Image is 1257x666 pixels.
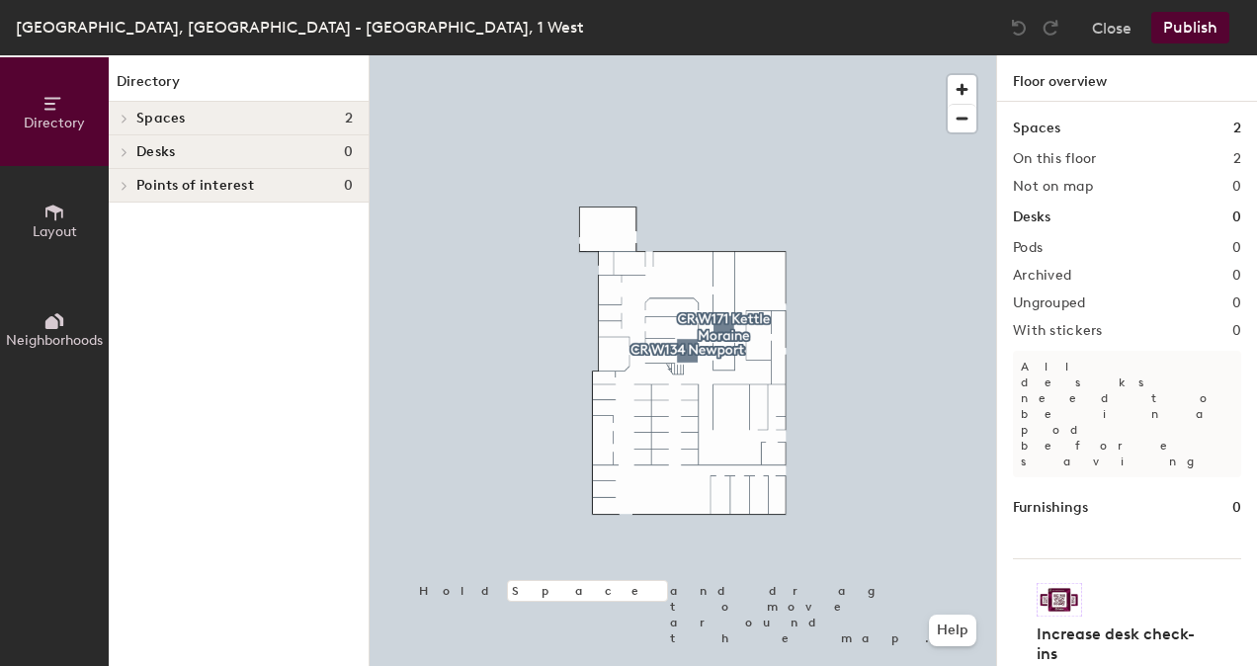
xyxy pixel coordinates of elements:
h1: 0 [1232,207,1241,228]
h1: 2 [1233,118,1241,139]
span: Layout [33,223,77,240]
p: All desks need to be in a pod before saving [1013,351,1241,477]
h1: Floor overview [997,55,1257,102]
h2: 0 [1232,295,1241,311]
span: 0 [344,144,353,160]
img: Redo [1041,18,1060,38]
h2: 0 [1232,323,1241,339]
button: Publish [1151,12,1229,43]
span: Desks [136,144,175,160]
h2: Not on map [1013,179,1093,195]
h2: 2 [1233,151,1241,167]
span: 2 [345,111,353,126]
div: [GEOGRAPHIC_DATA], [GEOGRAPHIC_DATA] - [GEOGRAPHIC_DATA], 1 West [16,15,584,40]
button: Help [929,615,976,646]
button: Close [1092,12,1131,43]
span: Points of interest [136,178,254,194]
h2: Ungrouped [1013,295,1086,311]
h1: 0 [1232,497,1241,519]
h1: Desks [1013,207,1050,228]
h1: Furnishings [1013,497,1088,519]
span: Neighborhoods [6,332,103,349]
h2: 0 [1232,268,1241,284]
span: Spaces [136,111,186,126]
h2: With stickers [1013,323,1103,339]
h2: On this floor [1013,151,1097,167]
h4: Increase desk check-ins [1037,624,1206,664]
h2: Archived [1013,268,1071,284]
h1: Directory [109,71,369,102]
img: Undo [1009,18,1029,38]
h2: Pods [1013,240,1043,256]
h2: 0 [1232,179,1241,195]
h2: 0 [1232,240,1241,256]
img: Sticker logo [1037,583,1082,617]
h1: Spaces [1013,118,1060,139]
span: Directory [24,115,85,131]
span: 0 [344,178,353,194]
